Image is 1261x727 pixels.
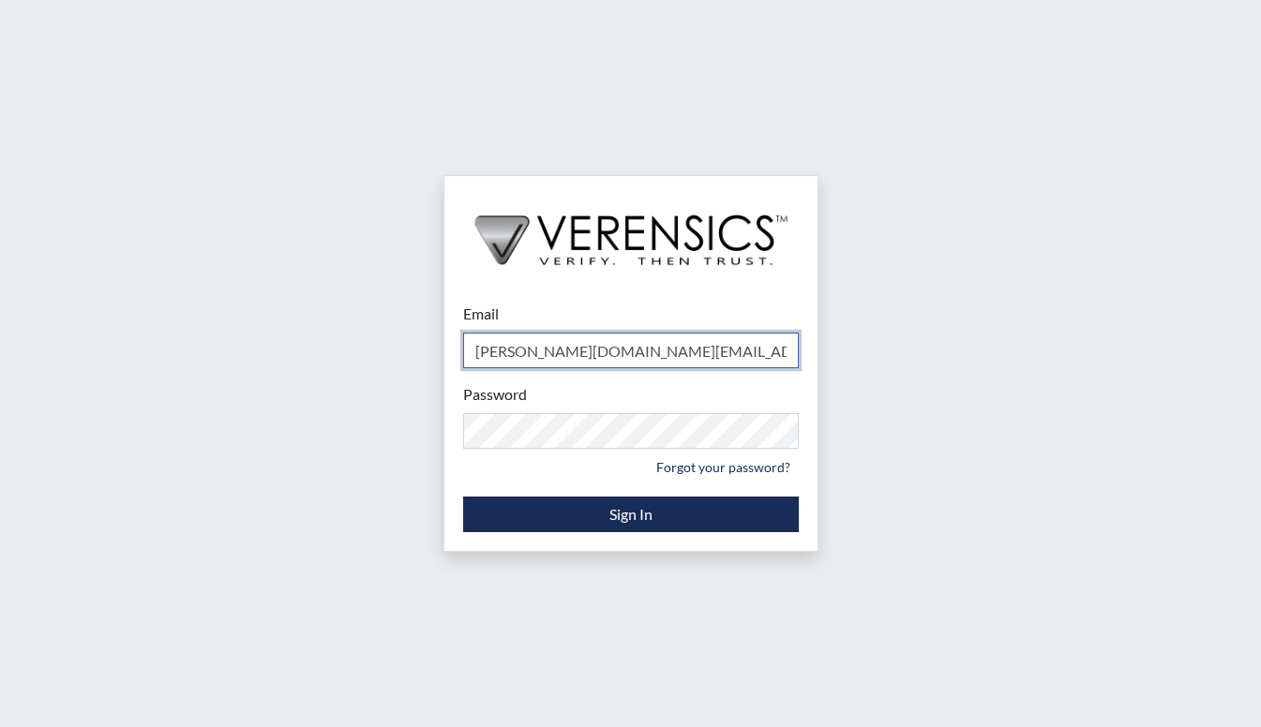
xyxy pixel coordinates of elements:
input: Email [463,333,799,368]
label: Email [463,303,499,325]
a: Forgot your password? [648,453,799,482]
img: logo-wide-black.2aad4157.png [444,176,818,285]
button: Sign In [463,497,799,532]
label: Password [463,383,527,406]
